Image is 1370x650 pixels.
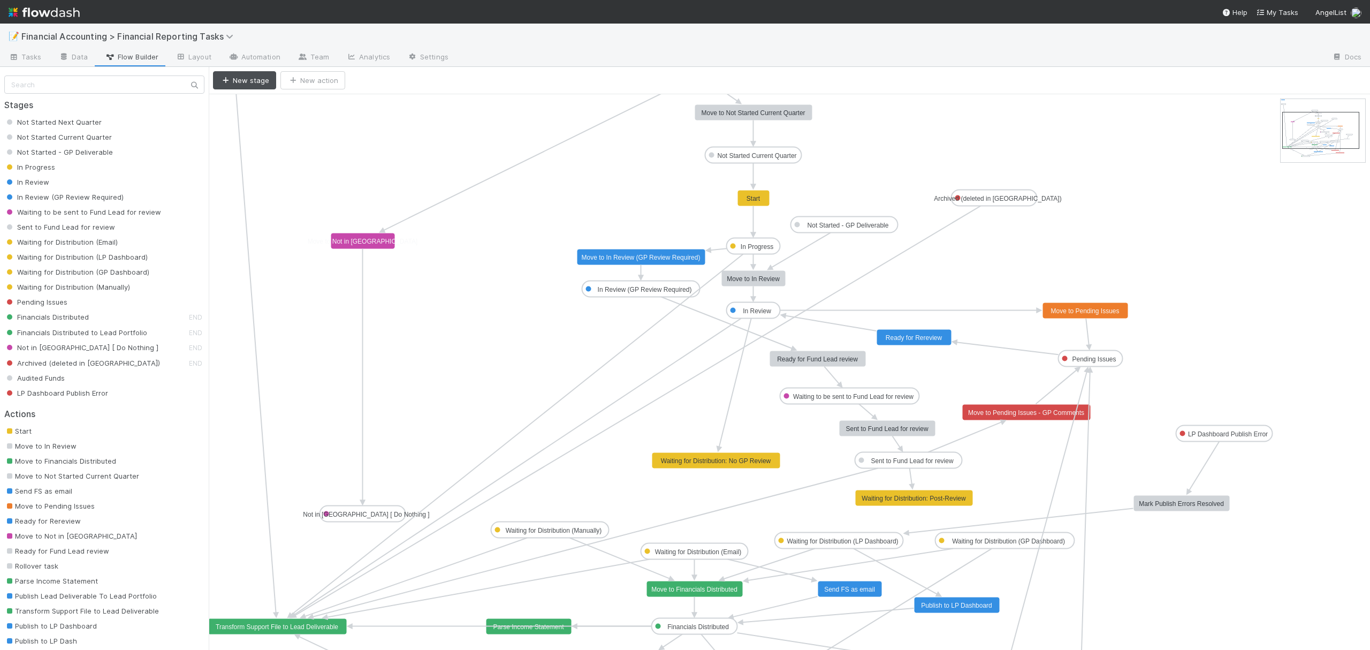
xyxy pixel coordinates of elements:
[655,548,742,556] text: Waiting for Distribution (Email)
[886,334,942,342] text: Ready for Rereview
[1351,7,1361,18] img: avatar_8d06466b-a936-4205-8f52-b0cc03e2a179.png
[934,195,1061,202] text: Archived (deleted in [GEOGRAPHIC_DATA])
[303,511,429,518] text: Not in [GEOGRAPHIC_DATA] [ Do Nothing ]
[167,49,220,66] a: Layout
[280,71,345,89] button: New action
[1315,8,1346,17] span: AngelList
[598,286,692,293] text: In Review (GP Review Required)
[4,517,81,525] span: Ready for Rereview
[793,393,914,400] text: Waiting to be sent to Fund Lead for review
[4,577,98,585] span: Parse Income Statement
[4,472,139,480] span: Move to Not Started Current Quarter
[968,409,1084,417] text: Move to Pending Issues - GP Comments
[189,313,202,321] small: END
[651,586,737,593] text: Move to Financials Distributed
[717,152,796,160] text: Not Started Current Quarter
[216,623,338,631] text: Transform Support File to Lead Deliverable
[846,425,928,433] text: Sent to Fund Lead for review
[4,562,58,570] span: Rollover task
[701,109,805,117] text: Move to Not Started Current Quarter
[1256,7,1298,18] a: My Tasks
[661,457,771,465] text: Waiting for Distribution: No GP Review
[4,223,115,231] span: Sent to Fund Lead for review
[4,148,113,156] span: Not Started - GP Deliverable
[921,602,992,609] text: Publish to LP Dashboard
[4,442,77,450] span: Move to In Review
[4,359,160,367] span: Archived (deleted in [GEOGRAPHIC_DATA])
[9,32,19,41] span: 📝
[1256,8,1298,17] span: My Tasks
[50,49,96,66] a: Data
[4,100,204,110] h2: Stages
[4,389,108,397] span: LP Dashboard Publish Error
[1323,49,1370,66] a: Docs
[1188,430,1268,438] text: LP Dashboard Publish Error
[1072,356,1116,363] text: Pending Issues
[743,307,771,315] text: In Review
[4,118,102,126] span: Not Started Next Quarter
[338,49,399,66] a: Analytics
[1051,307,1119,315] text: Move to Pending Issues
[4,313,89,321] span: Financials Distributed
[21,31,239,42] span: Financial Accounting > Financial Reporting Tasks
[4,328,147,337] span: Financials Distributed to Lead Portfolio
[4,283,130,291] span: Waiting for Distribution (Manually)
[4,637,77,645] span: Publish to LP Dash
[1139,500,1224,508] text: Mark Publish Errors Resolved
[308,238,418,245] text: Move to Not in [GEOGRAPHIC_DATA]
[4,133,112,141] span: Not Started Current Quarter
[4,298,67,306] span: Pending Issues
[4,502,95,510] span: Move to Pending Issues
[4,75,204,94] input: Search
[862,495,966,502] text: Waiting for Distribution: Post-Review
[4,163,55,171] span: In Progress
[213,71,276,89] button: New stage
[667,623,729,631] text: Financials Distributed
[582,254,701,261] text: Move to In Review (GP Review Required)
[4,268,149,276] span: Waiting for Distribution (GP Dashboard)
[220,49,289,66] a: Automation
[189,359,202,367] small: END
[4,238,118,246] span: Waiting for Distribution (Email)
[493,623,564,631] text: Parse Income Statement
[9,51,42,62] span: Tasks
[506,527,602,534] text: Waiting for Distribution (Manually)
[777,356,858,363] text: Ready for Fund Lead review
[9,3,80,21] img: logo-inverted-e16ddd16eac7371096b0.svg
[189,344,202,352] small: END
[4,547,109,555] span: Ready for Fund Lead review
[189,329,202,337] small: END
[824,586,875,593] text: Send FS as email
[4,592,157,600] span: Publish Lead Deliverable To Lead Portfolio
[4,532,137,540] span: Move to Not in [GEOGRAPHIC_DATA]
[4,409,204,419] h2: Actions
[4,374,65,382] span: Audited Funds
[952,538,1065,545] text: Waiting for Distribution (GP Dashboard)
[4,607,159,615] span: Transform Support File to Lead Deliverable
[96,49,167,66] a: Flow Builder
[1222,7,1247,18] div: Help
[289,49,338,66] a: Team
[105,51,158,62] span: Flow Builder
[741,243,773,251] text: In Progress
[4,457,116,465] span: Move to Financials Distributed
[747,195,760,202] text: Start
[787,538,898,545] text: Waiting for Distribution (LP Dashboard)
[4,253,148,261] span: Waiting for Distribution (LP Dashboard)
[4,343,158,352] span: Not in [GEOGRAPHIC_DATA] [ Do Nothing ]
[4,622,97,630] span: Publish to LP Dashboard
[4,487,72,495] span: Send FS as email
[399,49,457,66] a: Settings
[727,275,780,283] text: Move to In Review
[4,427,32,435] span: Start
[4,178,49,186] span: In Review
[871,457,953,465] text: Sent to Fund Lead for review
[808,222,889,229] text: Not Started - GP Deliverable
[4,208,161,216] span: Waiting to be sent to Fund Lead for review
[4,193,124,201] span: In Review (GP Review Required)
